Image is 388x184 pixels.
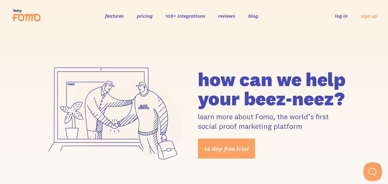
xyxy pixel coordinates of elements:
[363,162,382,181] iframe: Help Scout Beacon - Open
[361,13,377,19] a: sign up
[137,13,152,19] a: pricing
[198,138,255,159] a: 14 day free trial
[165,13,205,19] a: 106+ integrations
[105,13,124,19] a: features
[248,13,258,19] a: blog
[198,112,348,131] p: learn more about Fomo, the world’s first social proof marketing platform
[198,70,348,108] h1: how can we help your beez-neez?
[335,13,348,19] a: log in
[218,13,235,19] a: reviews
